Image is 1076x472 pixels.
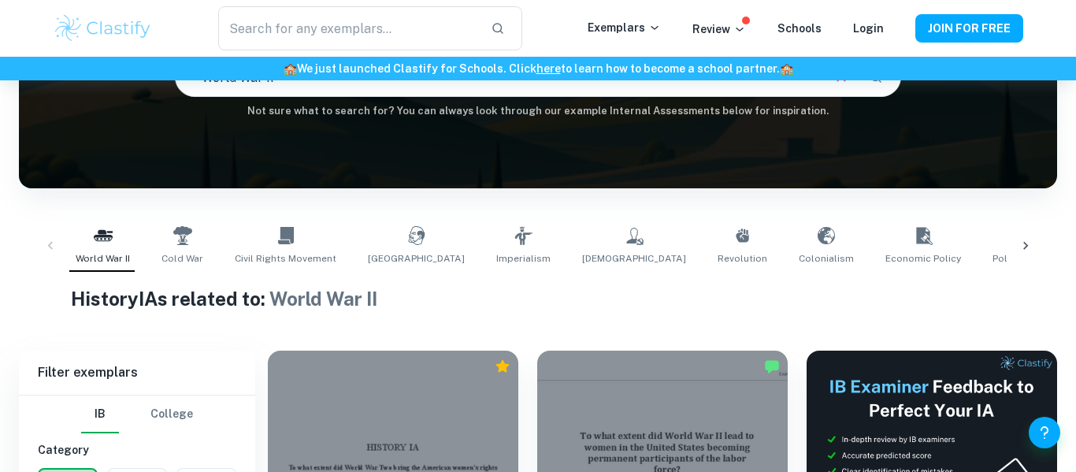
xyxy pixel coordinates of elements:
button: IB [81,396,119,433]
img: Clastify logo [53,13,153,44]
span: World War II [76,251,130,266]
a: Schools [777,22,822,35]
button: Help and Feedback [1029,417,1060,448]
button: College [150,396,193,433]
h6: We just launched Clastify for Schools. Click to learn how to become a school partner. [3,60,1073,77]
p: Exemplars [588,19,661,36]
img: Marked [764,359,780,374]
span: [DEMOGRAPHIC_DATA] [582,251,686,266]
input: Search for any exemplars... [218,6,478,50]
h1: History IAs related to: [71,284,1005,313]
p: Review [692,20,746,38]
span: Colonialism [799,251,854,266]
span: Civil Rights Movement [235,251,336,266]
span: 🏫 [780,62,793,75]
span: World War II [269,288,377,310]
h6: Filter exemplars [19,351,255,395]
span: Economic Policy [885,251,961,266]
span: Revolution [718,251,767,266]
a: here [536,62,561,75]
span: Cold War [161,251,203,266]
div: Premium [495,359,510,374]
span: [GEOGRAPHIC_DATA] [368,251,465,266]
div: Filter type choice [81,396,193,433]
span: 🏫 [284,62,297,75]
span: Imperialism [496,251,551,266]
button: JOIN FOR FREE [915,14,1023,43]
h6: Not sure what to search for? You can always look through our example Internal Assessments below f... [19,103,1057,119]
h6: Category [38,441,236,459]
a: Login [853,22,884,35]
